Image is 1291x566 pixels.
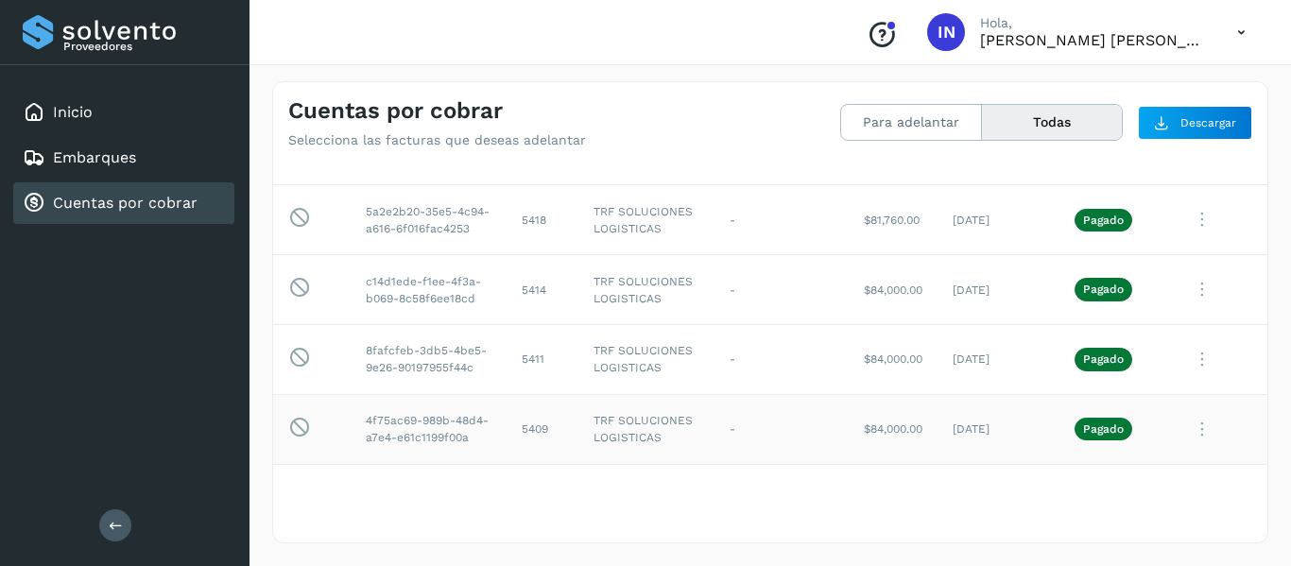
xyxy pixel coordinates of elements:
[938,324,1059,394] td: [DATE]
[714,255,849,325] td: -
[1138,106,1252,140] button: Descargar
[980,31,1207,49] p: IGNACIO NAGAYA LOPEZ
[53,103,93,121] a: Inicio
[714,324,849,394] td: -
[53,148,136,166] a: Embarques
[849,185,938,255] td: $81,760.00
[938,394,1059,464] td: [DATE]
[841,105,982,140] button: Para adelantar
[507,324,578,394] td: 5411
[578,255,714,325] td: TRF SOLUCIONES LOGISTICAS
[578,324,714,394] td: TRF SOLUCIONES LOGISTICAS
[13,92,234,133] div: Inicio
[53,194,198,212] a: Cuentas por cobrar
[13,182,234,224] div: Cuentas por cobrar
[288,97,503,125] h4: Cuentas por cobrar
[351,394,507,464] td: 4f75ac69-989b-48d4-a7e4-e61c1199f00a
[1083,283,1124,296] p: Pagado
[507,255,578,325] td: 5414
[13,137,234,179] div: Embarques
[507,185,578,255] td: 5418
[507,394,578,464] td: 5409
[288,132,586,148] p: Selecciona las facturas que deseas adelantar
[351,185,507,255] td: 5a2e2b20-35e5-4c94-a616-6f016fac4253
[938,185,1059,255] td: [DATE]
[1083,214,1124,227] p: Pagado
[938,255,1059,325] td: [DATE]
[714,185,849,255] td: -
[714,394,849,464] td: -
[63,40,227,53] p: Proveedores
[849,324,938,394] td: $84,000.00
[849,255,938,325] td: $84,000.00
[351,255,507,325] td: c14d1ede-f1ee-4f3a-b069-8c58f6ee18cd
[980,15,1207,31] p: Hola,
[1083,422,1124,436] p: Pagado
[1083,352,1124,366] p: Pagado
[849,394,938,464] td: $84,000.00
[578,185,714,255] td: TRF SOLUCIONES LOGISTICAS
[578,394,714,464] td: TRF SOLUCIONES LOGISTICAS
[982,105,1122,140] button: Todas
[351,324,507,394] td: 8fafcfeb-3db5-4be5-9e26-90197955f44c
[1180,114,1236,131] span: Descargar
